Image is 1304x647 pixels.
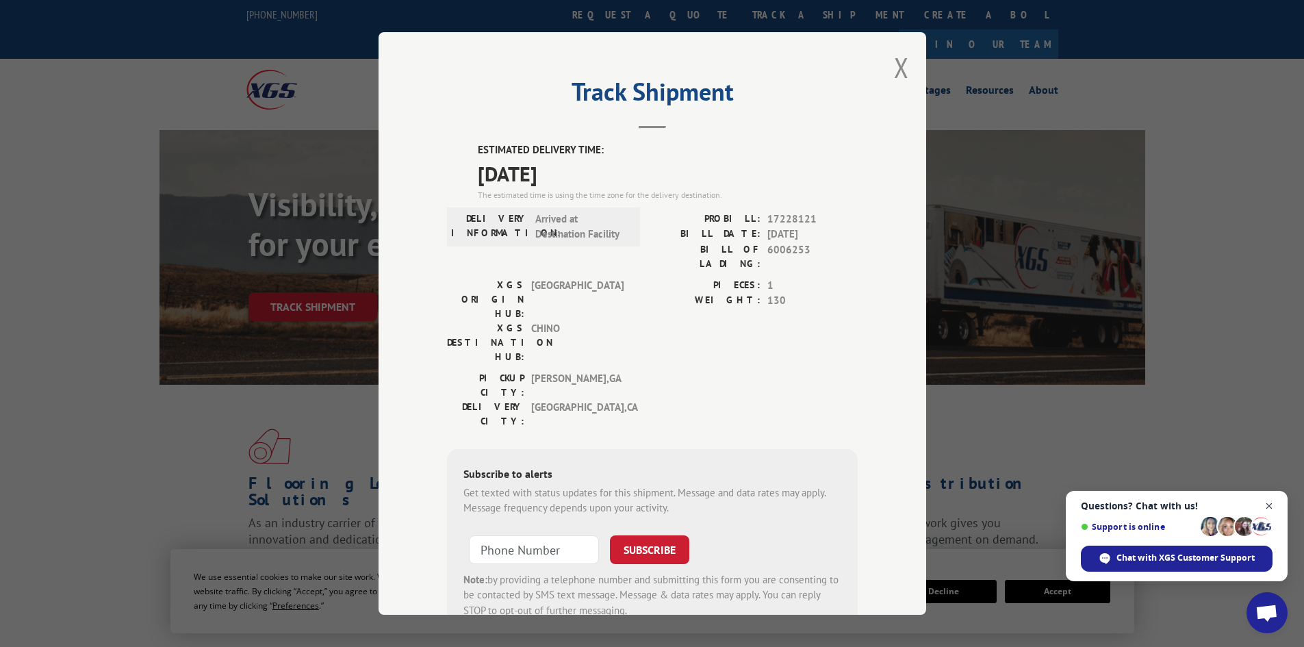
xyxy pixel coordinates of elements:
[478,189,858,201] div: The estimated time is using the time zone for the delivery destination.
[531,278,624,321] span: [GEOGRAPHIC_DATA]
[1247,592,1288,633] a: Open chat
[531,371,624,400] span: [PERSON_NAME] , GA
[767,227,858,242] span: [DATE]
[478,142,858,158] label: ESTIMATED DELIVERY TIME:
[447,371,524,400] label: PICKUP CITY:
[478,158,858,189] span: [DATE]
[610,535,689,564] button: SUBSCRIBE
[1116,552,1255,564] span: Chat with XGS Customer Support
[447,321,524,364] label: XGS DESTINATION HUB:
[1081,522,1196,532] span: Support is online
[767,242,858,271] span: 6006253
[1081,500,1273,511] span: Questions? Chat with us!
[463,485,841,516] div: Get texted with status updates for this shipment. Message and data rates may apply. Message frequ...
[1081,546,1273,572] span: Chat with XGS Customer Support
[767,293,858,309] span: 130
[463,466,841,485] div: Subscribe to alerts
[652,293,760,309] label: WEIGHT:
[463,572,841,619] div: by providing a telephone number and submitting this form you are consenting to be contacted by SM...
[767,278,858,294] span: 1
[469,535,599,564] input: Phone Number
[531,400,624,429] span: [GEOGRAPHIC_DATA] , CA
[531,321,624,364] span: CHINO
[447,278,524,321] label: XGS ORIGIN HUB:
[451,212,528,242] label: DELIVERY INFORMATION:
[652,278,760,294] label: PIECES:
[463,573,487,586] strong: Note:
[652,212,760,227] label: PROBILL:
[447,82,858,108] h2: Track Shipment
[652,227,760,242] label: BILL DATE:
[447,400,524,429] label: DELIVERY CITY:
[535,212,628,242] span: Arrived at Destination Facility
[894,49,909,86] button: Close modal
[652,242,760,271] label: BILL OF LADING:
[767,212,858,227] span: 17228121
